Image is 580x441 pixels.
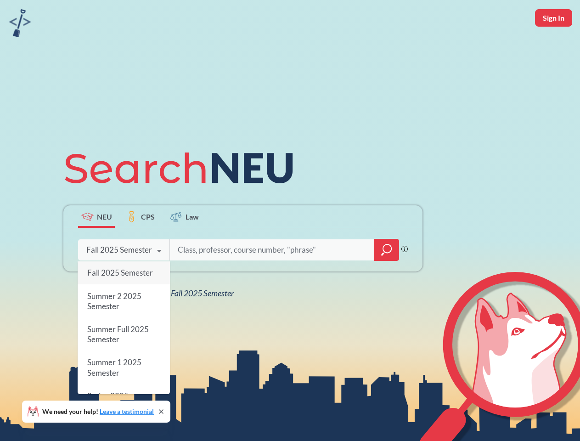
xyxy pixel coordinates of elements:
a: Leave a testimonial [100,407,154,415]
svg: magnifying glass [381,243,392,256]
img: sandbox logo [9,9,31,37]
button: Sign In [535,9,572,27]
span: Summer 1 2025 Semester [87,358,141,378]
input: Class, professor, course number, "phrase" [177,240,368,260]
span: CPS [141,211,155,222]
span: We need your help! [42,408,154,415]
span: Spring 2025 Semester [87,391,129,411]
span: Summer 2 2025 Semester [87,291,141,311]
span: Law [186,211,199,222]
span: NEU [97,211,112,222]
span: Summer Full 2025 Semester [87,324,149,344]
span: NEU Fall 2025 Semester [153,288,234,298]
div: Fall 2025 Semester [86,245,152,255]
div: magnifying glass [374,239,399,261]
span: Fall 2025 Semester [87,268,153,277]
a: sandbox logo [9,9,31,40]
